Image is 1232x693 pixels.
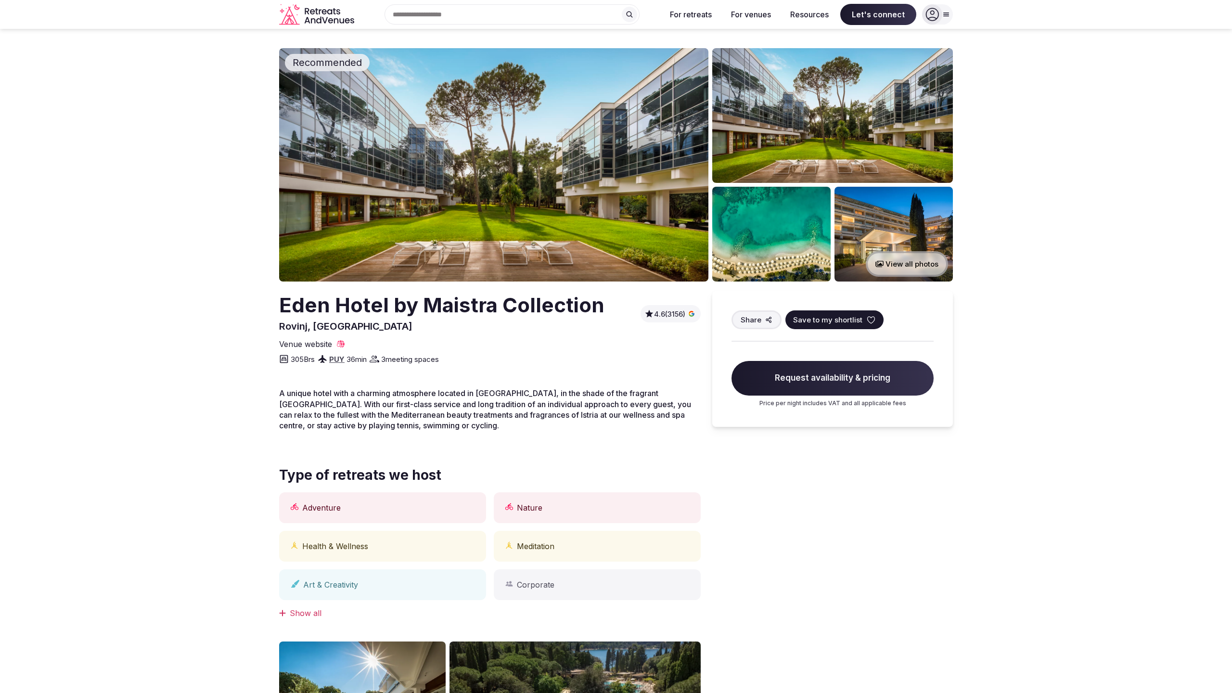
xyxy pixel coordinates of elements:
[279,321,412,332] span: Rovinj, [GEOGRAPHIC_DATA]
[834,187,953,282] img: Venue gallery photo
[279,48,708,282] img: Venue cover photo
[712,48,953,183] img: Venue gallery photo
[291,354,315,364] span: 305 Brs
[712,187,831,282] img: Venue gallery photo
[279,339,346,349] a: Venue website
[731,361,934,396] span: Request availability & pricing
[279,291,604,320] h2: Eden Hotel by Maistra Collection
[785,310,884,329] button: Save to my shortlist
[840,4,916,25] span: Let's connect
[279,466,441,485] span: Type of retreats we host
[654,309,685,319] span: 4.6 (3156)
[731,310,782,329] button: Share
[644,309,697,319] button: 4.6(3156)
[279,4,356,26] svg: Retreats and Venues company logo
[723,4,779,25] button: For venues
[346,354,367,364] span: 36 min
[793,315,862,325] span: Save to my shortlist
[279,608,701,618] div: Show all
[279,388,691,430] span: A unique hotel with a charming atmosphere located in [GEOGRAPHIC_DATA], in the shade of the fragr...
[289,56,366,69] span: Recommended
[279,339,332,349] span: Venue website
[783,4,836,25] button: Resources
[279,4,356,26] a: Visit the homepage
[741,315,761,325] span: Share
[866,251,948,277] button: View all photos
[381,354,439,364] span: 3 meeting spaces
[662,4,719,25] button: For retreats
[731,399,934,408] p: Price per night includes VAT and all applicable fees
[285,54,370,71] div: Recommended
[329,355,345,364] a: PUY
